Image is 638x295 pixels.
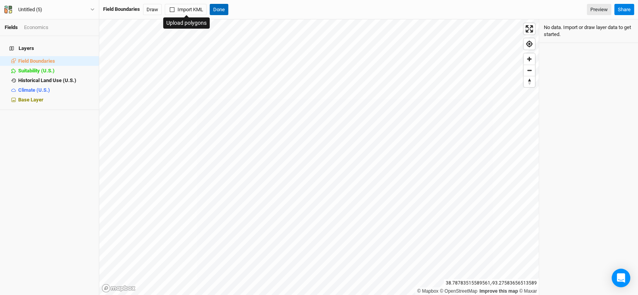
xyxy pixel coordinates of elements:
button: Import KML [165,4,207,15]
a: OpenStreetMap [440,288,478,294]
button: Zoom in [524,53,535,65]
div: Field Boundaries [18,58,94,64]
div: Open Intercom Messenger [612,269,630,287]
div: 38.78783515589561 , -93.27583656513589 [444,279,539,287]
a: Mapbox logo [102,284,136,293]
a: Improve this map [479,288,518,294]
div: Untitled (5) [18,6,42,14]
canvas: Map [99,19,539,295]
a: Maxar [519,288,537,294]
div: Base Layer [18,97,94,103]
div: Suitability (U.S.) [18,68,94,74]
div: No data. Import or draw layer data to get started. [539,19,638,43]
a: Mapbox [417,288,438,294]
button: Enter fullscreen [524,23,535,34]
button: Done [210,4,228,15]
span: Climate (U.S.) [18,87,50,93]
button: Zoom out [524,65,535,76]
button: Find my location [524,38,535,50]
div: Climate (U.S.) [18,87,94,93]
button: Untitled (5) [4,5,95,14]
span: Historical Land Use (U.S.) [18,77,76,83]
div: Historical Land Use (U.S.) [18,77,94,84]
button: Draw [143,4,162,15]
div: Field Boundaries [103,6,140,13]
a: Preview [587,4,611,15]
a: Fields [5,24,18,30]
span: Suitability (U.S.) [18,68,55,74]
h4: Layers [5,41,94,56]
span: Field Boundaries [18,58,55,64]
button: Share [614,4,634,15]
div: Economics [24,24,48,31]
div: Upload polygons [163,17,210,29]
button: Reset bearing to north [524,76,535,87]
span: Base Layer [18,97,43,103]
